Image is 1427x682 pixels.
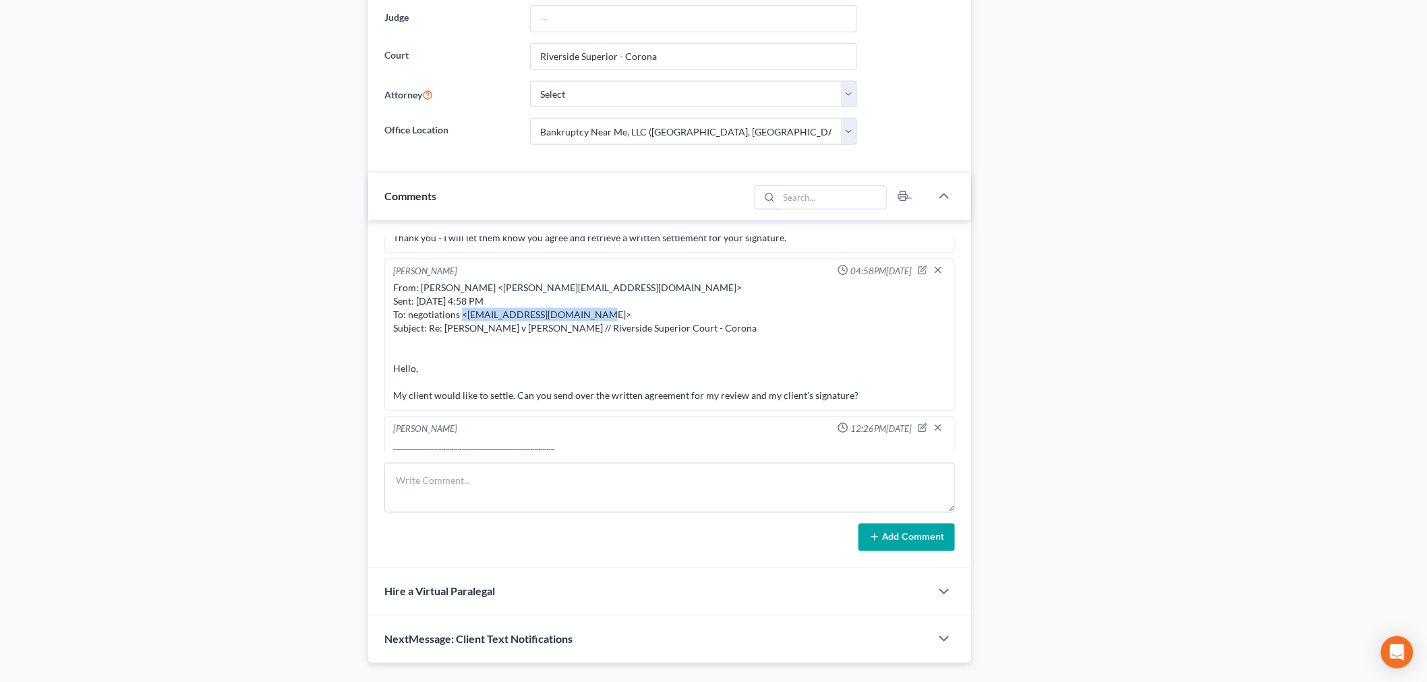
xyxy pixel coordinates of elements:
[851,423,912,435] span: 12:26PM[DATE]
[393,265,457,278] div: [PERSON_NAME]
[393,281,946,402] div: From: [PERSON_NAME] <[PERSON_NAME][EMAIL_ADDRESS][DOMAIN_NAME]> Sent: [DATE] 4:58 PM To: negotiat...
[531,44,856,69] input: --
[384,633,573,646] span: NextMessage: Client Text Notifications
[384,189,436,202] span: Comments
[393,439,946,587] div: ________________________________________ From: [PERSON_NAME] <[PERSON_NAME][EMAIL_ADDRESS][DOMAIN...
[531,6,856,32] input: --
[851,265,912,278] span: 04:58PM[DATE]
[779,186,886,209] input: Search...
[858,524,955,552] button: Add Comment
[378,43,523,70] label: Court
[393,423,457,436] div: [PERSON_NAME]
[384,585,495,598] span: Hire a Virtual Paralegal
[1381,636,1414,669] div: Open Intercom Messenger
[378,81,523,108] label: Attorney
[378,118,523,145] label: Office Location
[378,5,523,32] label: Judge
